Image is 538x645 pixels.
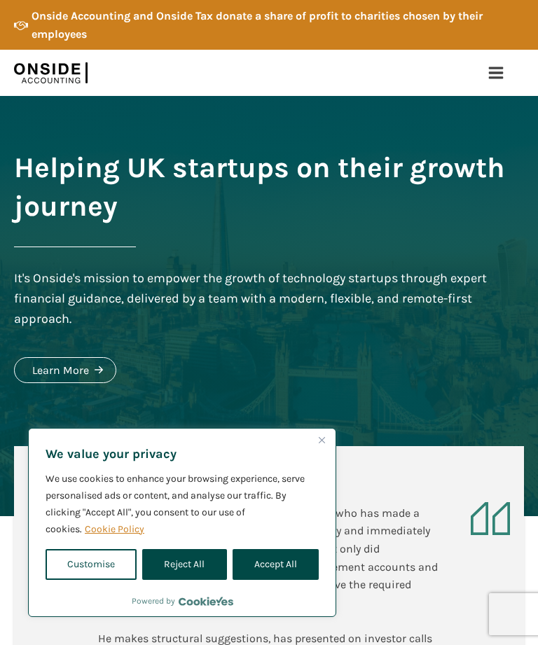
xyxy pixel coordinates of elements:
[319,437,325,443] img: Close
[14,357,116,384] a: Learn More
[14,148,524,226] h1: Helping UK startups on their growth journey
[46,549,137,580] button: Customise
[32,7,524,43] div: Onside Accounting and Onside Tax donate a share of profit to charities chosen by their employees
[313,431,330,448] button: Close
[14,268,524,328] div: It's Onside's mission to empower the growth of technology startups through expert financial guida...
[84,522,145,536] a: Cookie Policy
[142,549,226,580] button: Reject All
[14,55,88,90] img: Onside Accounting
[46,445,319,462] p: We value your privacy
[28,428,336,617] div: We value your privacy
[179,597,233,606] a: Visit CookieYes website
[132,594,233,608] div: Powered by
[233,549,319,580] button: Accept All
[46,471,319,538] p: We use cookies to enhance your browsing experience, serve personalised ads or content, and analys...
[32,361,89,380] div: Learn More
